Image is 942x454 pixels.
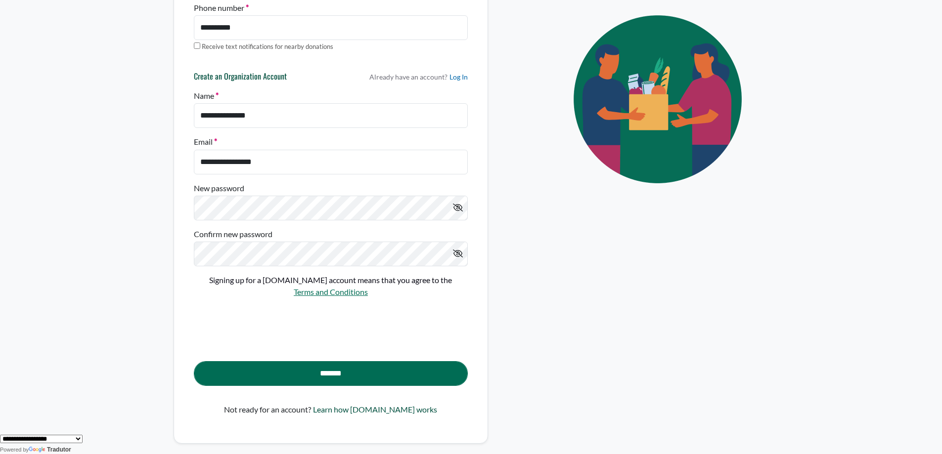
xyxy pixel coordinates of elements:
[194,274,468,286] p: Signing up for a [DOMAIN_NAME] account means that you agree to the
[551,6,768,192] img: Eye Icon
[29,446,71,453] a: Tradutor
[294,287,368,296] a: Terms and Conditions
[194,72,287,85] h6: Create an Organization Account
[313,404,437,423] a: Learn how [DOMAIN_NAME] works
[202,42,333,52] label: Receive text notifications for nearby donations
[449,72,468,82] a: Log In
[224,404,311,415] p: Not ready for an account?
[194,90,219,102] label: Name
[29,447,47,454] img: Google Tradutor
[369,72,468,82] p: Already have an account?
[194,307,344,345] iframe: reCAPTCHA
[194,228,272,240] label: Confirm new password
[194,136,217,148] label: Email
[194,182,244,194] label: New password
[194,2,249,14] label: Phone number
